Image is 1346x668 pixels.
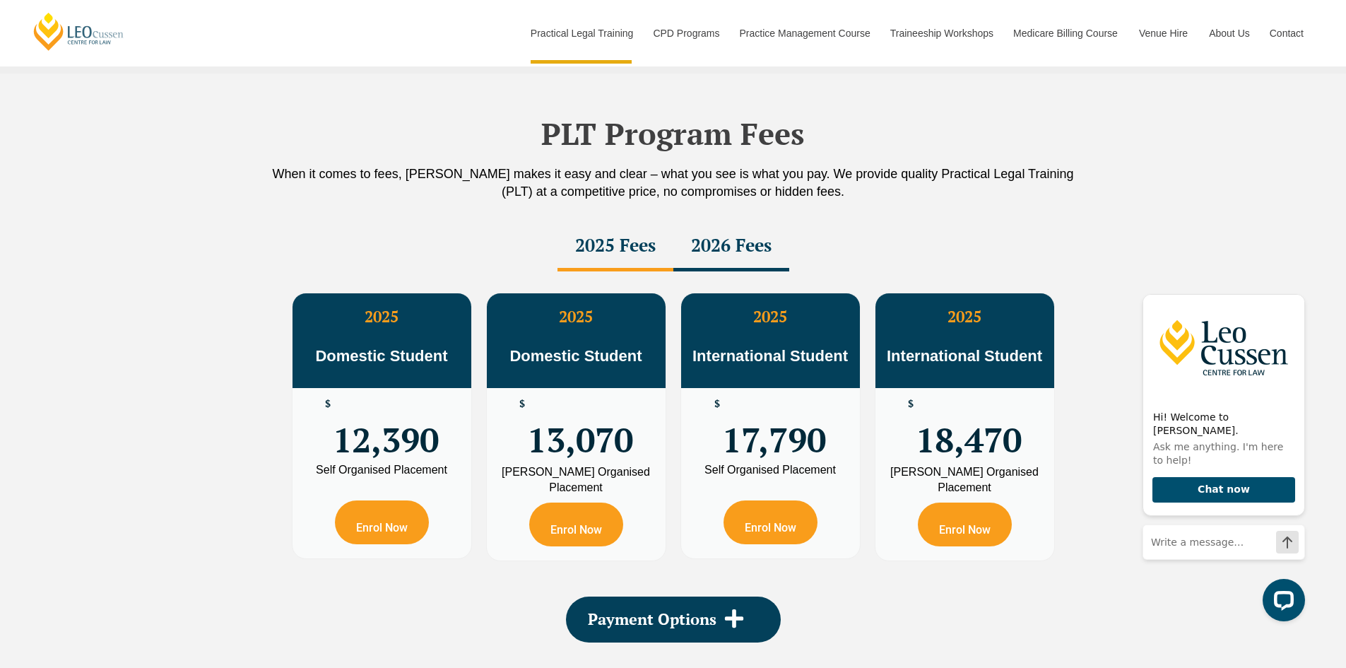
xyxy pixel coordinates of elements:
[880,3,1003,64] a: Traineeship Workshops
[519,399,525,409] span: $
[875,307,1054,326] h3: 2025
[722,399,826,454] span: 17,790
[1003,3,1128,64] a: Medicare Billing Course
[1131,281,1311,633] iframe: LiveChat chat widget
[887,347,1042,365] span: International Student
[681,307,860,326] h3: 2025
[714,399,720,409] span: $
[529,503,623,546] a: Enrol Now
[335,500,429,544] a: Enrol Now
[271,116,1076,151] h2: PLT Program Fees
[886,464,1044,496] div: [PERSON_NAME] Organised Placement
[916,399,1022,454] span: 18,470
[271,165,1076,201] p: When it comes to fees, [PERSON_NAME] makes it easy and clear – what you see is what you pay. We p...
[509,347,642,365] span: Domestic Student
[588,611,716,627] span: Payment Options
[293,307,471,326] h3: 2025
[918,503,1012,546] a: Enrol Now
[642,3,728,64] a: CPD Programs
[1259,3,1314,64] a: Contact
[908,399,914,409] span: $
[527,399,633,454] span: 13,070
[325,399,331,409] span: $
[32,11,126,52] a: [PERSON_NAME] Centre for Law
[487,307,666,326] h3: 2025
[1198,3,1259,64] a: About Us
[724,500,817,544] a: Enrol Now
[497,464,655,496] div: [PERSON_NAME] Organised Placement
[315,347,447,365] span: Domestic Student
[303,464,461,476] div: Self Organised Placement
[692,464,849,476] div: Self Organised Placement
[729,3,880,64] a: Practice Management Course
[692,347,848,365] span: International Student
[333,399,439,454] span: 12,390
[1128,3,1198,64] a: Venue Hire
[520,3,643,64] a: Practical Legal Training
[557,222,673,271] div: 2025 Fees
[673,222,789,271] div: 2026 Fees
